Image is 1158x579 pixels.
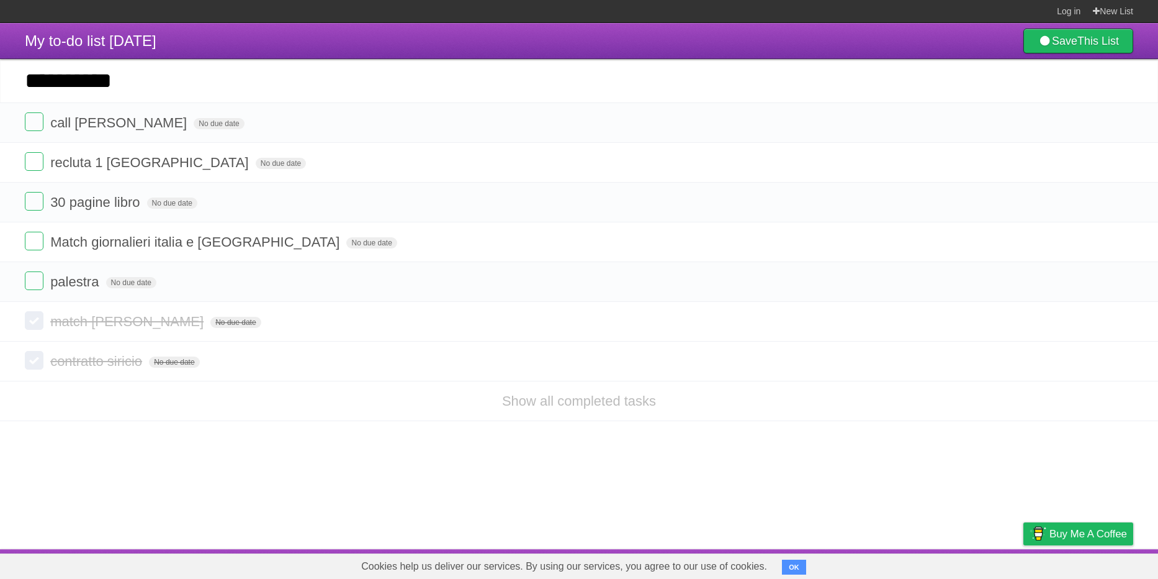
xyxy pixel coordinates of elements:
[899,552,949,576] a: Developers
[194,118,244,129] span: No due date
[50,194,143,210] span: 30 pagine libro
[1055,552,1133,576] a: Suggest a feature
[1023,522,1133,545] a: Buy me a coffee
[50,274,102,289] span: palestra
[1023,29,1133,53] a: SaveThis List
[858,552,884,576] a: About
[25,351,43,370] label: Done
[210,317,261,328] span: No due date
[149,357,199,368] span: No due date
[50,234,343,250] span: Match giornalieri italia e [GEOGRAPHIC_DATA]
[147,198,197,209] span: No due date
[1077,35,1119,47] b: This List
[502,393,656,409] a: Show all completed tasks
[256,158,306,169] span: No due date
[25,152,43,171] label: Done
[25,192,43,211] label: Done
[782,560,806,575] button: OK
[25,32,156,49] span: My to-do list [DATE]
[25,232,43,250] label: Done
[965,552,992,576] a: Terms
[1030,523,1046,544] img: Buy me a coffee
[1007,552,1039,576] a: Privacy
[25,271,43,290] label: Done
[349,554,779,579] span: Cookies help us deliver our services. By using our services, you agree to our use of cookies.
[1049,523,1127,545] span: Buy me a coffee
[106,277,156,288] span: No due date
[25,311,43,330] label: Done
[50,155,252,170] span: recluta 1 [GEOGRAPHIC_DATA]
[50,115,190,130] span: call [PERSON_NAME]
[346,237,397,248] span: No due date
[25,112,43,131] label: Done
[50,314,207,329] span: match [PERSON_NAME]
[50,353,145,369] span: contratto siricio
